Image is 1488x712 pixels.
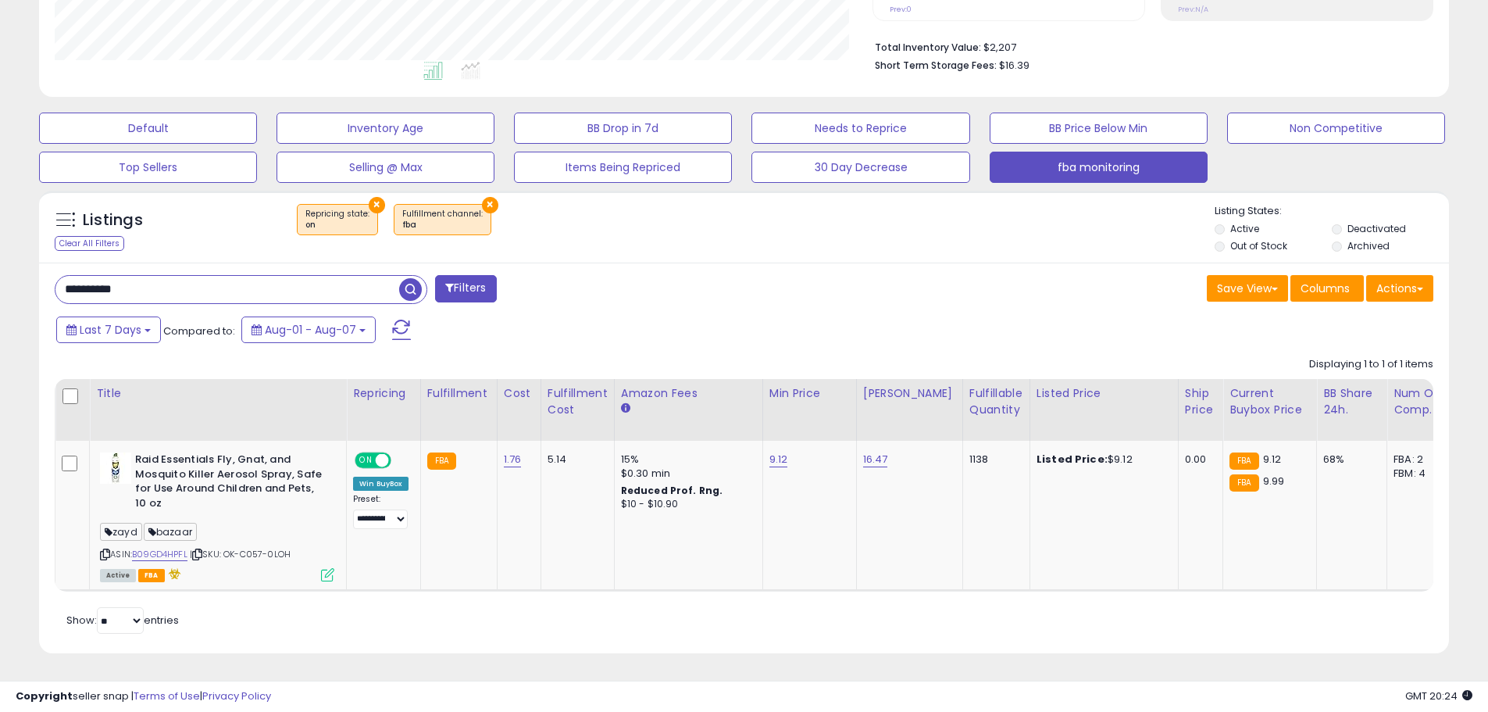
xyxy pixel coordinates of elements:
[504,452,522,467] a: 1.76
[16,689,271,704] div: seller snap | |
[16,689,73,703] strong: Copyright
[202,689,271,703] a: Privacy Policy
[277,113,494,144] button: Inventory Age
[402,220,483,231] div: fba
[1230,239,1287,252] label: Out of Stock
[514,152,732,183] button: Items Being Repriced
[190,548,291,560] span: | SKU: OK-C057-0LOH
[621,402,630,416] small: Amazon Fees.
[138,569,165,582] span: FBA
[548,453,602,467] div: 5.14
[55,236,124,251] div: Clear All Filters
[427,385,491,402] div: Fulfillment
[1323,453,1375,467] div: 68%
[875,37,1422,55] li: $2,207
[56,317,161,343] button: Last 7 Days
[389,454,414,467] span: OFF
[1323,385,1380,418] div: BB Share 24h.
[875,59,997,72] b: Short Term Storage Fees:
[969,385,1023,418] div: Fulfillable Quantity
[369,197,385,213] button: ×
[1290,275,1364,302] button: Columns
[621,498,751,511] div: $10 - $10.90
[83,209,143,231] h5: Listings
[1215,204,1449,219] p: Listing States:
[1263,452,1282,467] span: 9.12
[969,453,1018,467] div: 1138
[1366,275,1433,302] button: Actions
[66,613,179,628] span: Show: entries
[39,113,257,144] button: Default
[1185,385,1216,418] div: Ship Price
[1309,357,1433,372] div: Displaying 1 to 1 of 1 items
[621,484,723,497] b: Reduced Prof. Rng.
[1229,474,1258,492] small: FBA
[990,113,1208,144] button: BB Price Below Min
[165,568,181,579] i: hazardous material
[769,452,788,467] a: 9.12
[241,317,376,343] button: Aug-01 - Aug-07
[548,385,608,418] div: Fulfillment Cost
[1393,385,1451,418] div: Num of Comp.
[621,385,756,402] div: Amazon Fees
[1037,453,1166,467] div: $9.12
[769,385,850,402] div: Min Price
[353,477,409,491] div: Win BuyBox
[435,275,496,302] button: Filters
[621,467,751,481] div: $0.30 min
[277,152,494,183] button: Selling @ Max
[100,453,334,580] div: ASIN:
[863,452,888,467] a: 16.47
[356,454,376,467] span: ON
[1185,453,1211,467] div: 0.00
[1393,453,1445,467] div: FBA: 2
[100,453,131,484] img: 41r1GA1BteL._SL40_.jpg
[990,152,1208,183] button: fba monitoring
[751,113,969,144] button: Needs to Reprice
[1037,452,1108,467] b: Listed Price:
[80,322,141,338] span: Last 7 Days
[1037,385,1172,402] div: Listed Price
[482,197,498,213] button: ×
[1347,222,1406,235] label: Deactivated
[1393,467,1445,481] div: FBM: 4
[751,152,969,183] button: 30 Day Decrease
[1301,281,1350,296] span: Columns
[504,385,534,402] div: Cost
[353,494,409,529] div: Preset:
[402,208,483,231] span: Fulfillment channel :
[1230,222,1259,235] label: Active
[890,5,912,14] small: Prev: 0
[265,322,356,338] span: Aug-01 - Aug-07
[1207,275,1288,302] button: Save View
[100,569,136,582] span: All listings currently available for purchase on Amazon
[1347,239,1390,252] label: Archived
[100,523,142,541] span: zayd
[875,41,981,54] b: Total Inventory Value:
[1227,113,1445,144] button: Non Competitive
[132,548,187,561] a: B09GD4HPFL
[39,152,257,183] button: Top Sellers
[863,385,956,402] div: [PERSON_NAME]
[305,208,369,231] span: Repricing state :
[135,453,325,514] b: Raid Essentials Fly, Gnat, and Mosquito Killer Aerosol Spray, Safe for Use Around Children and Pe...
[999,58,1029,73] span: $16.39
[1405,689,1472,703] span: 2025-08-15 20:24 GMT
[353,385,414,402] div: Repricing
[134,689,200,703] a: Terms of Use
[621,453,751,467] div: 15%
[144,523,197,541] span: bazaar
[514,113,732,144] button: BB Drop in 7d
[1229,453,1258,470] small: FBA
[1229,385,1310,418] div: Current Buybox Price
[96,385,340,402] div: Title
[305,220,369,231] div: on
[163,324,235,338] span: Compared to:
[1263,474,1285,488] span: 9.99
[427,453,456,470] small: FBA
[1178,5,1208,14] small: Prev: N/A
